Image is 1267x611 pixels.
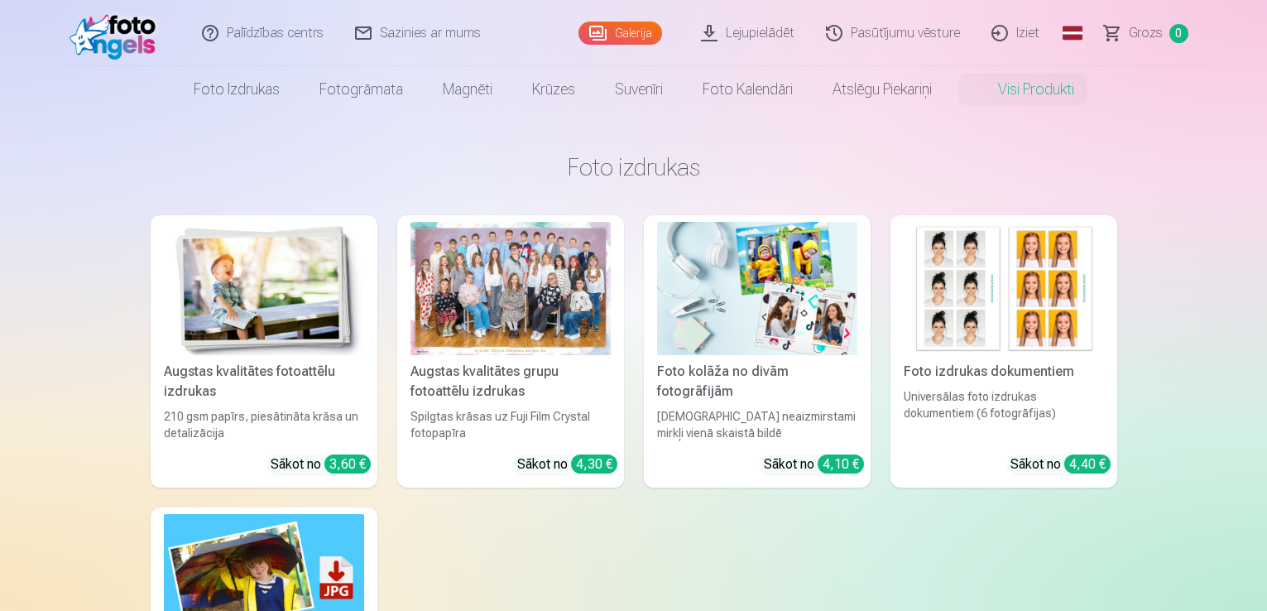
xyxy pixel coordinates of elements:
h3: Foto izdrukas [164,152,1104,182]
img: Foto kolāža no divām fotogrāfijām [657,222,857,355]
a: Foto izdrukas dokumentiemFoto izdrukas dokumentiemUniversālas foto izdrukas dokumentiem (6 fotogr... [890,215,1117,488]
div: Universālas foto izdrukas dokumentiem (6 fotogrāfijas) [897,388,1111,441]
div: Spilgtas krāsas uz Fuji Film Crystal fotopapīra [404,408,617,441]
div: 4,10 € [818,455,864,474]
div: 4,30 € [571,455,617,474]
a: Foto izdrukas [174,66,300,113]
div: 4,40 € [1064,455,1111,474]
a: Magnēti [423,66,512,113]
img: /fa1 [70,7,165,60]
img: Augstas kvalitātes fotoattēlu izdrukas [164,222,364,355]
div: Foto kolāža no divām fotogrāfijām [650,362,864,402]
a: Galerija [578,22,662,45]
div: 3,60 € [324,455,371,474]
span: Grozs [1129,23,1163,43]
div: Augstas kvalitātes grupu fotoattēlu izdrukas [404,362,617,402]
div: Augstas kvalitātes fotoattēlu izdrukas [157,362,371,402]
a: Visi produkti [952,66,1094,113]
div: Sākot no [271,455,371,474]
div: Sākot no [1010,455,1111,474]
img: Foto izdrukas dokumentiem [904,222,1104,355]
div: Foto izdrukas dokumentiem [897,362,1111,382]
span: 0 [1169,24,1188,43]
a: Atslēgu piekariņi [813,66,952,113]
div: Sākot no [517,455,617,474]
a: Suvenīri [595,66,683,113]
a: Fotogrāmata [300,66,423,113]
a: Krūzes [512,66,595,113]
div: 210 gsm papīrs, piesātināta krāsa un detalizācija [157,408,371,441]
a: Foto kolāža no divām fotogrāfijāmFoto kolāža no divām fotogrāfijām[DEMOGRAPHIC_DATA] neaizmirstam... [644,215,871,488]
a: Foto kalendāri [683,66,813,113]
a: Augstas kvalitātes fotoattēlu izdrukasAugstas kvalitātes fotoattēlu izdrukas210 gsm papīrs, piesā... [151,215,377,488]
div: [DEMOGRAPHIC_DATA] neaizmirstami mirkļi vienā skaistā bildē [650,408,864,441]
a: Augstas kvalitātes grupu fotoattēlu izdrukasSpilgtas krāsas uz Fuji Film Crystal fotopapīraSākot ... [397,215,624,488]
div: Sākot no [764,455,864,474]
